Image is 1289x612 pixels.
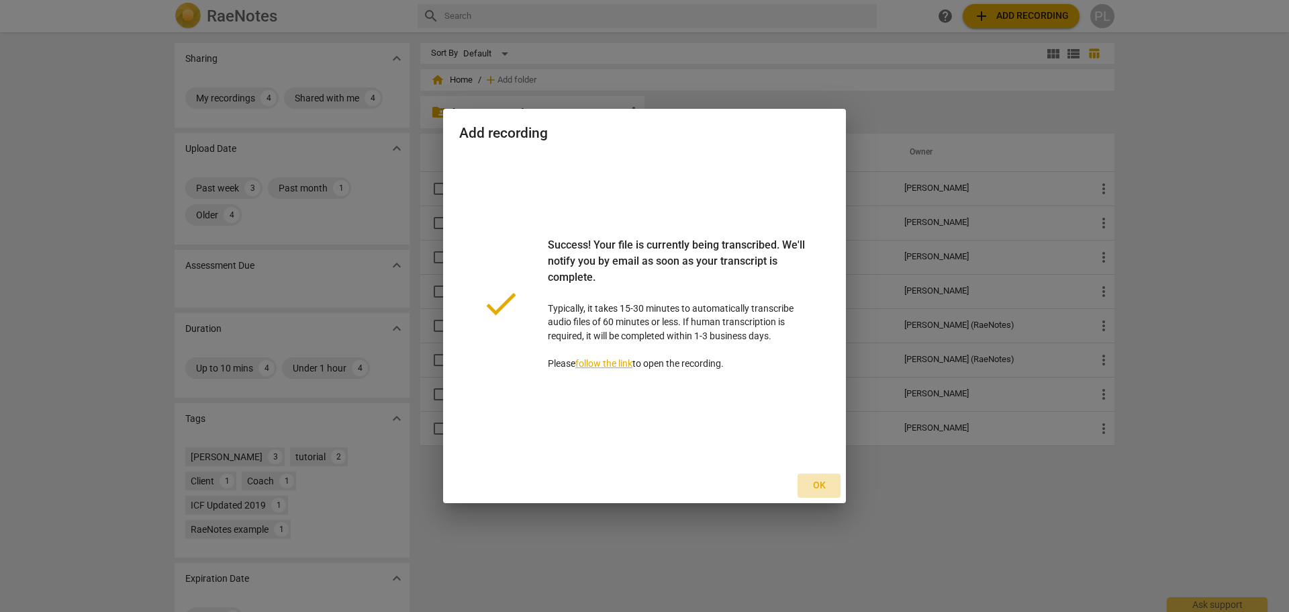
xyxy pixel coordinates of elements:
h2: Add recording [459,125,830,142]
button: Ok [798,474,841,498]
a: follow the link [575,358,632,369]
span: Ok [808,479,830,492]
p: Typically, it takes 15-30 minutes to automatically transcribe audio files of 60 minutes or less. ... [548,237,808,371]
div: Success! Your file is currently being transcribed. We'll notify you by email as soon as your tran... [548,237,808,302]
span: done [481,283,521,324]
